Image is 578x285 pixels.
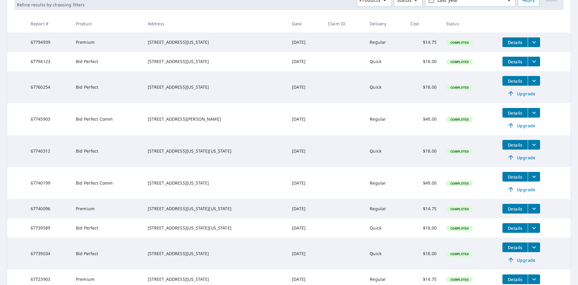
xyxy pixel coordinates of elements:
button: detailsBtn-67740312 [502,140,528,150]
div: [STREET_ADDRESS][US_STATE] [148,59,283,65]
td: [DATE] [287,218,323,238]
span: Completed [447,207,472,211]
td: $18.00 [406,52,441,71]
a: Upgrade [502,153,540,162]
span: Completed [447,149,472,154]
span: Details [506,277,524,282]
td: Bid Perfect [71,135,143,167]
td: Bid Perfect Comm [71,167,143,199]
span: Upgrade [506,90,536,97]
td: [DATE] [287,71,323,103]
td: $18.00 [406,135,441,167]
span: Completed [447,60,472,64]
td: Regular [365,103,406,135]
div: [STREET_ADDRESS][US_STATE] [148,180,283,186]
div: [STREET_ADDRESS][PERSON_NAME] [148,116,283,122]
td: 67740312 [26,135,71,167]
th: Delivery [365,15,406,33]
td: Regular [365,167,406,199]
span: Completed [447,117,472,122]
span: Details [506,59,524,65]
td: Bid Perfect [71,238,143,270]
td: Quick [365,71,406,103]
td: $18.00 [406,238,441,270]
th: Product [71,15,143,33]
td: [DATE] [287,167,323,199]
button: detailsBtn-67794939 [502,37,528,47]
span: Completed [447,226,472,230]
td: Quick [365,238,406,270]
td: Bid Perfect Comm [71,103,143,135]
span: Completed [447,85,472,90]
th: Status [441,15,498,33]
td: Quick [365,52,406,71]
th: Date [287,15,323,33]
span: Upgrade [506,122,536,129]
td: Quick [365,218,406,238]
td: Premium [71,199,143,218]
button: filesDropdownBtn-67794123 [528,57,540,66]
span: Upgrade [506,256,536,264]
button: detailsBtn-67739034 [502,242,528,252]
div: [STREET_ADDRESS][US_STATE][US_STATE] [148,148,283,154]
div: [STREET_ADDRESS][US_STATE] [148,251,283,257]
button: detailsBtn-67760254 [502,76,528,86]
td: 67739034 [26,238,71,270]
td: $49.00 [406,167,441,199]
td: [DATE] [287,33,323,52]
button: filesDropdownBtn-67740096 [528,204,540,214]
td: 67794123 [26,52,71,71]
button: filesDropdownBtn-67739034 [528,242,540,252]
th: Address [143,15,287,33]
button: detailsBtn-67740199 [502,172,528,182]
span: Details [506,245,524,250]
td: $14.75 [406,199,441,218]
td: 67760254 [26,71,71,103]
span: Completed [447,181,472,185]
td: [DATE] [287,199,323,218]
div: [STREET_ADDRESS][US_STATE][US_STATE] [148,206,283,212]
td: 67745903 [26,103,71,135]
span: Completed [447,252,472,256]
button: detailsBtn-67739589 [502,223,528,233]
span: Details [506,225,524,231]
button: filesDropdownBtn-67723903 [528,274,540,284]
td: Bid Perfect [71,52,143,71]
td: Regular [365,33,406,52]
button: filesDropdownBtn-67740312 [528,140,540,150]
td: $14.75 [406,33,441,52]
button: filesDropdownBtn-67760254 [528,76,540,86]
td: Bid Perfect [71,218,143,238]
a: Upgrade [502,121,540,130]
th: Report # [26,15,71,33]
td: [DATE] [287,238,323,270]
div: [STREET_ADDRESS][US_STATE] [148,276,283,282]
span: Details [506,174,524,180]
div: [STREET_ADDRESS][US_STATE] [148,39,283,45]
td: [DATE] [287,135,323,167]
span: Details [506,142,524,148]
button: detailsBtn-67740096 [502,204,528,214]
td: Quick [365,135,406,167]
td: $18.00 [406,71,441,103]
td: Premium [71,33,143,52]
td: $18.00 [406,218,441,238]
span: Details [506,206,524,212]
span: Upgrade [506,186,536,193]
td: 67740096 [26,199,71,218]
a: Upgrade [502,185,540,194]
button: filesDropdownBtn-67739589 [528,223,540,233]
a: Upgrade [502,255,540,265]
button: detailsBtn-67794123 [502,57,528,66]
div: [STREET_ADDRESS][US_STATE][US_STATE] [148,225,283,231]
td: [DATE] [287,103,323,135]
span: Completed [447,40,472,45]
td: Bid Perfect [71,71,143,103]
span: Completed [447,277,472,282]
button: filesDropdownBtn-67794939 [528,37,540,47]
th: Cost [406,15,441,33]
span: Upgrade [506,154,536,161]
td: [DATE] [287,52,323,71]
p: Refine results by choosing filters [17,2,85,8]
button: detailsBtn-67723903 [502,274,528,284]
